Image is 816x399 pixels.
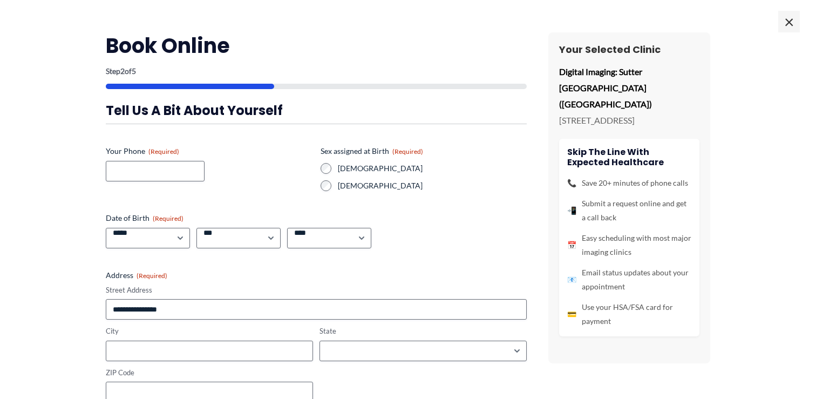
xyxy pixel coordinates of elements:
[148,147,179,155] span: (Required)
[567,197,691,225] li: Submit a request online and get a call back
[106,32,527,59] h2: Book Online
[106,285,527,295] label: Street Address
[559,112,699,129] p: [STREET_ADDRESS]
[567,307,576,321] span: 💳
[392,147,423,155] span: (Required)
[567,176,576,190] span: 📞
[106,67,527,75] p: Step of
[559,43,699,56] h3: Your Selected Clinic
[338,180,527,191] label: [DEMOGRAPHIC_DATA]
[567,238,576,252] span: 📅
[567,176,691,190] li: Save 20+ minutes of phone calls
[106,326,313,336] label: City
[132,66,136,76] span: 5
[106,368,313,378] label: ZIP Code
[559,64,699,112] p: Digital Imaging: Sutter [GEOGRAPHIC_DATA] ([GEOGRAPHIC_DATA])
[120,66,125,76] span: 2
[567,300,691,328] li: Use your HSA/FSA card for payment
[567,231,691,259] li: Easy scheduling with most major imaging clinics
[153,214,183,222] span: (Required)
[106,270,167,281] legend: Address
[567,273,576,287] span: 📧
[106,102,527,119] h3: Tell us a bit about yourself
[106,146,312,157] label: Your Phone
[106,213,183,224] legend: Date of Birth
[778,11,800,32] span: ×
[319,326,527,336] label: State
[321,146,423,157] legend: Sex assigned at Birth
[567,204,576,218] span: 📲
[567,266,691,294] li: Email status updates about your appointment
[137,272,167,280] span: (Required)
[338,163,527,174] label: [DEMOGRAPHIC_DATA]
[567,147,691,167] h4: Skip the line with Expected Healthcare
